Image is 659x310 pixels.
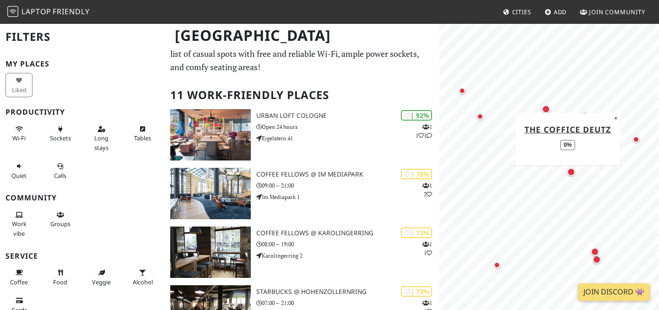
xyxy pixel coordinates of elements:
[541,4,571,20] a: Add
[492,260,502,271] div: Map marker
[512,8,531,16] span: Cities
[50,134,71,142] span: Power sockets
[5,252,159,260] h3: Service
[10,278,28,286] span: Coffee
[47,159,74,183] button: Calls
[401,227,432,238] div: | 73%
[165,109,439,161] a: URBAN LOFT Cologne | 92% 111 URBAN LOFT Cologne Open 24 hours Eigelstein 41
[5,207,32,241] button: Work vibe
[129,265,156,289] button: Alcohol
[560,140,575,150] div: 0%
[256,112,439,120] h3: URBAN LOFT Cologne
[129,122,156,146] button: Tables
[165,227,439,278] a: Coffee Fellows @ Karolingerring | 73% 11 Coffee Fellows @ Karolingerring 08:00 – 19:00 Karolinger...
[589,8,645,16] span: Join Community
[5,23,159,51] h2: Filters
[256,240,439,249] p: 08:00 – 19:00
[256,181,439,190] p: 09:00 – 21:00
[88,265,115,289] button: Veggie
[50,220,70,228] span: Group tables
[401,110,432,121] div: | 92%
[170,168,251,219] img: Coffee Fellows @ Im Mediapark
[589,246,601,258] div: Map marker
[422,240,432,257] p: 1 1
[576,4,649,20] a: Join Community
[11,172,27,180] span: Quiet
[631,134,642,145] div: Map marker
[165,168,439,219] a: Coffee Fellows @ Im Mediapark | 78% 12 Coffee Fellows @ Im Mediapark 09:00 – 21:00 Im Mediapark 1
[7,6,18,17] img: LaptopFriendly
[47,265,74,289] button: Food
[611,113,620,123] button: Close popup
[53,278,67,286] span: Food
[457,85,468,96] div: Map marker
[5,159,32,183] button: Quiet
[554,8,567,16] span: Add
[53,6,89,17] span: Friendly
[401,169,432,179] div: | 78%
[170,227,251,278] img: Coffee Fellows @ Karolingerring
[94,134,108,151] span: Long stays
[22,6,51,17] span: Laptop
[12,134,26,142] span: Stable Wi-Fi
[133,278,153,286] span: Alcohol
[88,122,115,155] button: Long stays
[256,171,439,178] h3: Coffee Fellows @ Im Mediapark
[524,123,611,134] a: THE COFFICE DEUTZ
[47,207,74,232] button: Groups
[5,265,32,289] button: Coffee
[256,122,439,131] p: Open 24 hours
[5,194,159,202] h3: Community
[54,172,66,180] span: Video/audio calls
[7,4,90,20] a: LaptopFriendly LaptopFriendly
[416,122,432,140] p: 1 1 1
[5,108,159,116] h3: Productivity
[170,81,434,109] h2: 11 Work-Friendly Places
[134,134,151,142] span: Work-friendly tables
[422,181,432,199] p: 1 2
[499,4,535,20] a: Cities
[256,229,439,237] h3: Coffee Fellows @ Karolingerring
[256,134,439,143] p: Eigelstein 41
[92,278,111,286] span: Veggie
[170,109,251,161] img: URBAN LOFT Cologne
[475,111,486,122] div: Map marker
[401,286,432,297] div: | 73%
[565,166,577,178] div: Map marker
[578,110,591,123] div: Map marker
[256,193,439,201] p: Im Mediapark 1
[256,299,439,307] p: 07:00 – 21:00
[256,288,439,296] h3: Starbucks @ Hohenzollernring
[540,103,552,115] div: Map marker
[47,122,74,146] button: Sockets
[167,23,438,48] h1: [GEOGRAPHIC_DATA]
[5,60,159,68] h3: My Places
[12,220,27,237] span: People working
[256,251,439,260] p: Karolingerring 2
[5,122,32,146] button: Wi-Fi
